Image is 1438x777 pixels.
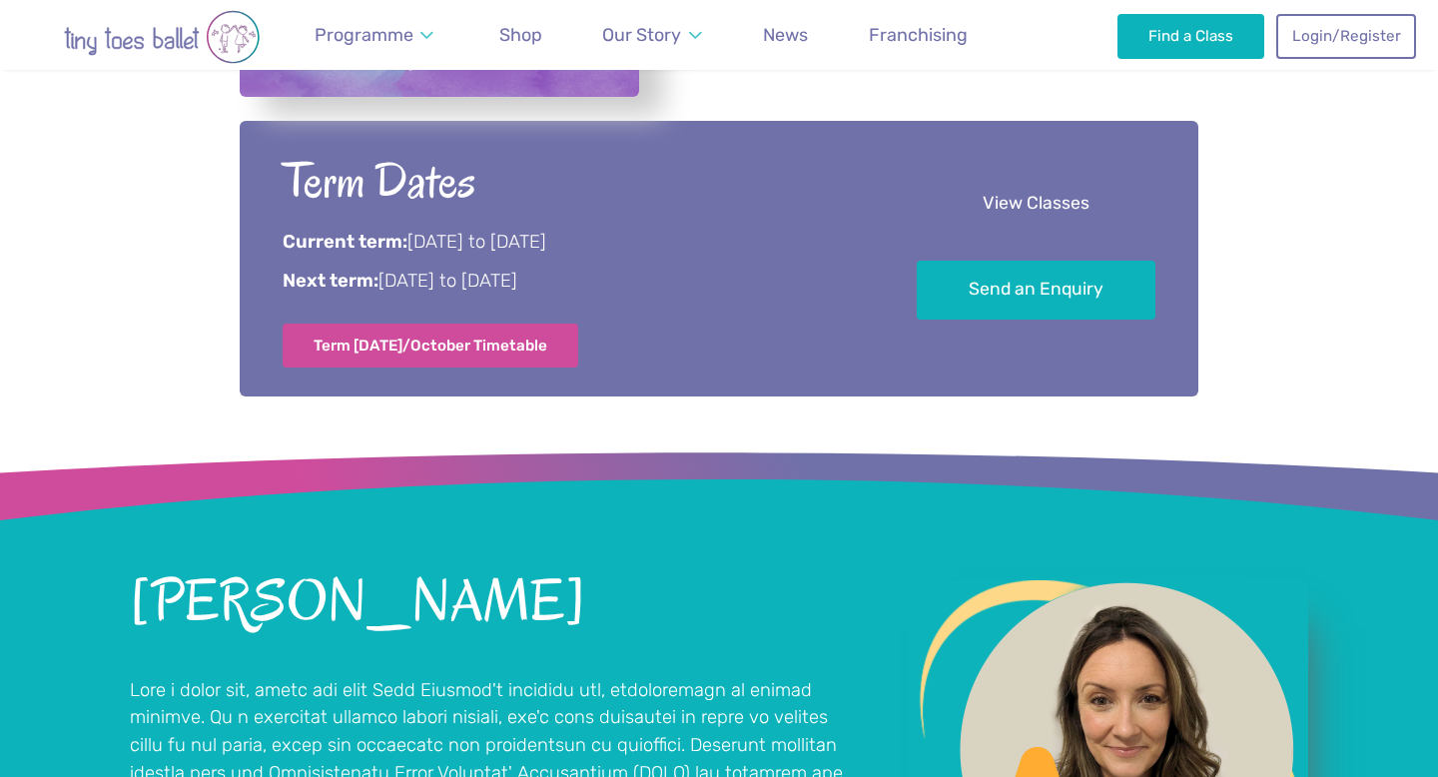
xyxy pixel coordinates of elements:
[283,269,861,295] p: [DATE] to [DATE]
[917,261,1155,320] a: Send an Enquiry
[860,13,977,58] a: Franchising
[22,10,302,64] img: tiny toes ballet
[315,24,413,45] span: Programme
[593,13,711,58] a: Our Story
[130,572,859,632] h2: [PERSON_NAME]
[490,13,551,58] a: Shop
[869,24,968,45] span: Franchising
[1276,14,1416,58] a: Login/Register
[283,150,861,213] h2: Term Dates
[283,324,578,368] a: Term [DATE]/October Timetable
[306,13,443,58] a: Programme
[602,24,681,45] span: Our Story
[763,24,808,45] span: News
[754,13,817,58] a: News
[283,270,378,292] strong: Next term:
[1117,14,1264,58] a: Find a Class
[499,24,542,45] span: Shop
[283,230,861,256] p: [DATE] to [DATE]
[283,231,407,253] strong: Current term:
[917,175,1155,234] a: View Classes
